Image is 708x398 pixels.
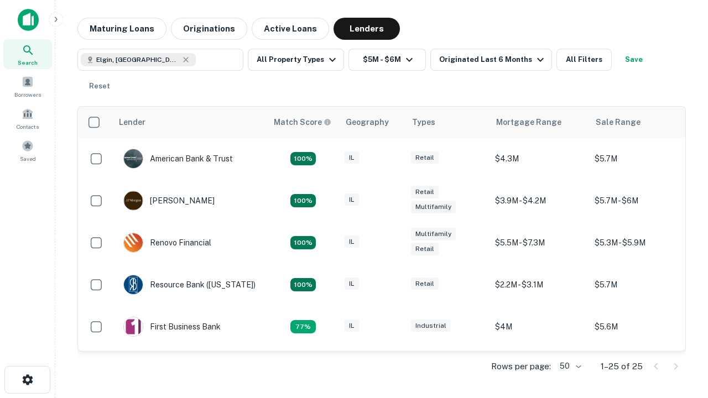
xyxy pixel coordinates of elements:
div: Originated Last 6 Months [439,53,547,66]
span: Saved [20,154,36,163]
th: Lender [112,107,267,138]
div: Capitalize uses an advanced AI algorithm to match your search with the best lender. The match sco... [274,116,331,128]
th: Geography [339,107,405,138]
button: Active Loans [252,18,329,40]
td: $5.7M - $6M [589,180,689,222]
th: Mortgage Range [490,107,589,138]
p: Rows per page: [491,360,551,373]
img: picture [124,191,143,210]
div: Matching Properties: 4, hasApolloMatch: undefined [290,194,316,207]
div: IL [345,151,359,164]
div: American Bank & Trust [123,149,233,169]
td: $5.7M [589,264,689,306]
div: Retail [411,186,439,198]
td: $5.3M - $5.9M [589,222,689,264]
div: Multifamily [411,228,456,240]
span: Elgin, [GEOGRAPHIC_DATA], [GEOGRAPHIC_DATA] [96,55,179,65]
span: Borrowers [14,90,41,99]
img: picture [124,317,143,336]
div: Types [412,116,435,129]
div: Multifamily [411,201,456,213]
div: Industrial [411,320,451,332]
th: Sale Range [589,107,689,138]
div: First Business Bank [123,317,221,337]
span: Search [18,58,38,67]
td: $2.2M - $3.1M [490,264,589,306]
button: $5M - $6M [348,49,426,71]
button: Save your search to get updates of matches that match your search criteria. [616,49,652,71]
a: Borrowers [3,71,52,101]
div: Sale Range [596,116,641,129]
td: $3.9M - $4.2M [490,180,589,222]
img: capitalize-icon.png [18,9,39,31]
td: $5.7M [589,138,689,180]
div: Mortgage Range [496,116,561,129]
div: 50 [555,358,583,374]
img: picture [124,275,143,294]
h6: Match Score [274,116,329,128]
div: Matching Properties: 7, hasApolloMatch: undefined [290,152,316,165]
div: IL [345,277,359,290]
button: Reset [82,75,117,97]
div: Retail [411,151,439,164]
button: All Filters [556,49,612,71]
div: IL [345,193,359,206]
div: Geography [346,116,389,129]
a: Search [3,39,52,69]
div: IL [345,235,359,248]
div: Matching Properties: 4, hasApolloMatch: undefined [290,278,316,291]
div: Lender [119,116,145,129]
td: $4.3M [490,138,589,180]
div: Resource Bank ([US_STATE]) [123,275,256,295]
div: [PERSON_NAME] [123,191,215,211]
img: picture [124,149,143,168]
img: picture [124,233,143,252]
td: $4M [490,306,589,348]
button: Originations [171,18,247,40]
th: Types [405,107,490,138]
div: Retail [411,243,439,255]
td: $5.1M [589,348,689,390]
td: $5.6M [589,306,689,348]
button: Maturing Loans [77,18,166,40]
div: Renovo Financial [123,233,211,253]
div: Matching Properties: 4, hasApolloMatch: undefined [290,236,316,249]
p: 1–25 of 25 [601,360,643,373]
a: Saved [3,135,52,165]
a: Contacts [3,103,52,133]
td: $3.1M [490,348,589,390]
button: Lenders [334,18,400,40]
th: Capitalize uses an advanced AI algorithm to match your search with the best lender. The match sco... [267,107,339,138]
div: Retail [411,277,439,290]
button: Originated Last 6 Months [430,49,552,71]
iframe: Chat Widget [653,274,708,327]
span: Contacts [17,122,39,131]
div: IL [345,320,359,332]
button: All Property Types [248,49,344,71]
td: $5.5M - $7.3M [490,222,589,264]
div: Matching Properties: 3, hasApolloMatch: undefined [290,320,316,333]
